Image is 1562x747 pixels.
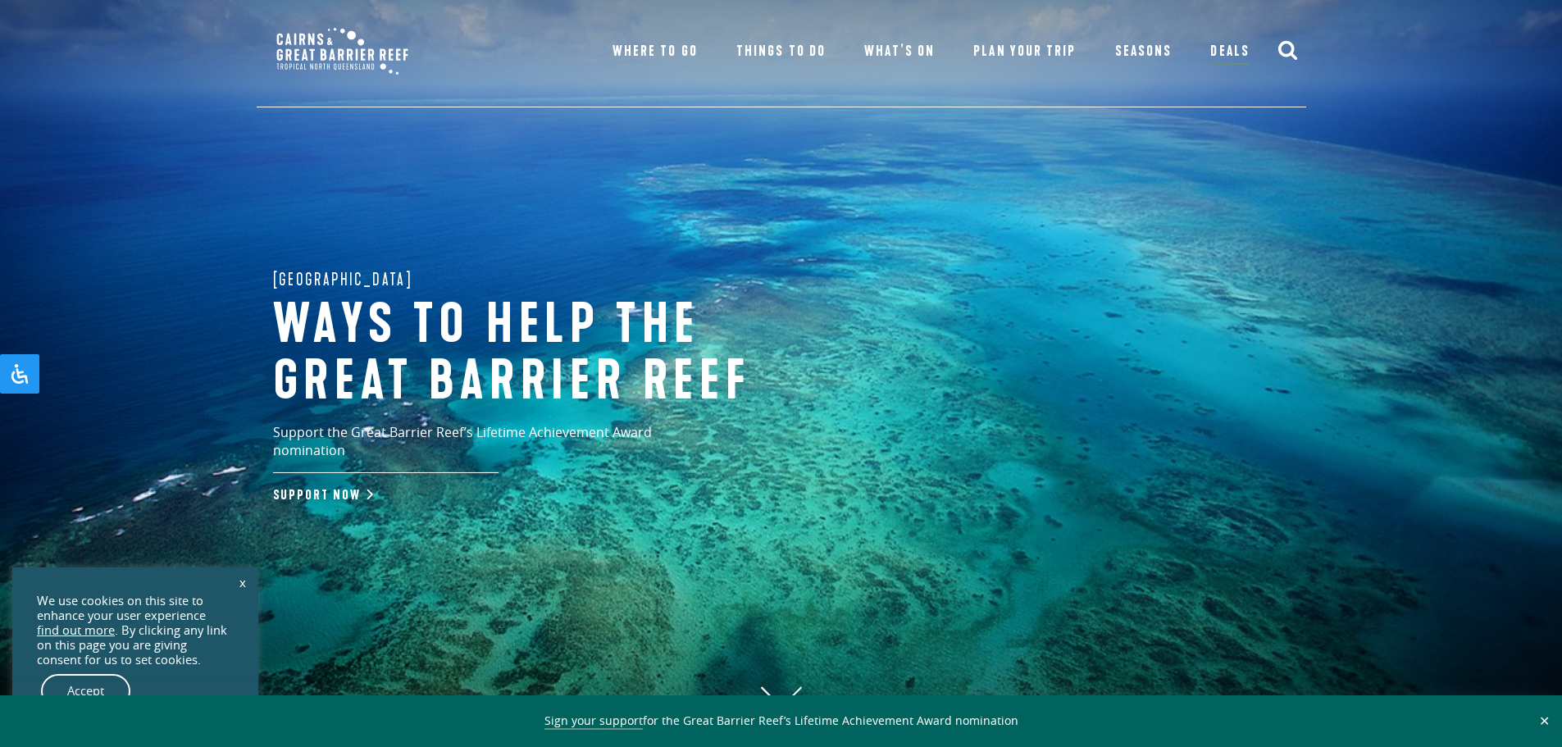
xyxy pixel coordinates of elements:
a: Deals [1210,40,1249,65]
a: Sign your support [544,713,643,730]
div: We use cookies on this site to enhance your user experience . By clicking any link on this page y... [37,594,234,667]
p: Support the Great Barrier Reef’s Lifetime Achievement Award nomination [273,423,724,473]
a: x [231,564,254,600]
svg: Open Accessibility Panel [10,364,30,384]
a: Plan Your Trip [973,40,1076,63]
span: for the Great Barrier Reef’s Lifetime Achievement Award nomination [544,713,1018,730]
a: What’s On [864,40,934,63]
a: find out more [37,623,115,638]
a: Accept [41,674,130,708]
a: Support Now [273,487,370,503]
a: Where To Go [613,40,697,63]
a: Things To Do [736,40,825,63]
button: Close [1535,713,1554,728]
h1: Ways to help the great barrier reef [273,297,814,411]
img: CGBR-TNQ_dual-logo.svg [265,16,420,86]
a: Seasons [1115,40,1172,63]
span: [GEOGRAPHIC_DATA] [273,266,413,292]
